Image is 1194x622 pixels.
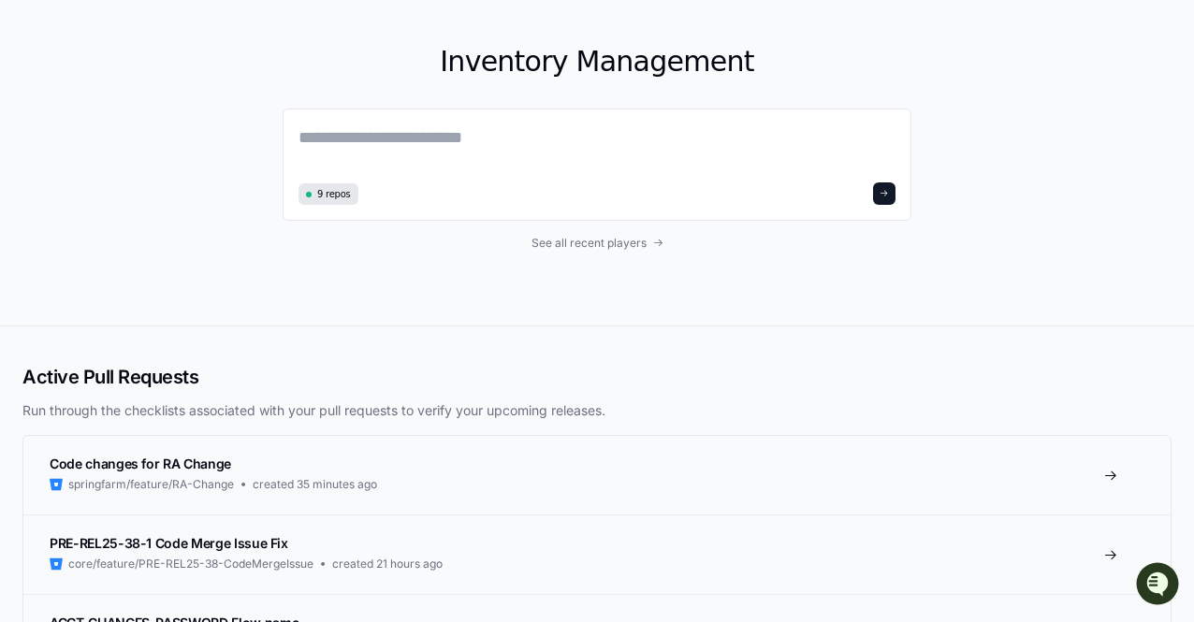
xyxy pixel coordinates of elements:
[132,291,226,306] a: Powered byPylon
[19,203,125,218] div: Past conversations
[332,557,443,571] span: created 21 hours ago
[290,199,341,222] button: See all
[64,138,307,157] div: Start new chat
[19,232,49,262] img: Chakravarthi Ponnuru
[317,187,351,201] span: 9 repos
[22,401,1172,420] p: Run through the checklists associated with your pull requests to verify your upcoming releases.
[318,144,341,166] button: Start new chat
[19,74,341,104] div: Welcome
[19,18,56,55] img: PlayerZero
[50,535,288,551] span: PRE-REL25-38-1 Code Merge Issue Fix
[19,138,52,172] img: 1756235613930-3d25f9e4-fa56-45dd-b3ad-e072dfbd1548
[1134,560,1185,611] iframe: Open customer support
[155,250,162,265] span: •
[22,364,1172,390] h2: Active Pull Requests
[166,250,204,265] span: [DATE]
[64,157,237,172] div: We're available if you need us!
[283,45,911,79] h1: Inventory Management
[50,456,231,471] span: Code changes for RA Change
[68,477,234,492] span: springfarm/feature/RA-Change
[58,250,152,265] span: [PERSON_NAME]
[531,236,647,251] span: See all recent players
[283,236,911,251] a: See all recent players
[23,436,1171,514] a: Code changes for RA Changespringfarm/feature/RA-Changecreated 35 minutes ago
[186,292,226,306] span: Pylon
[253,477,377,492] span: created 35 minutes ago
[68,557,313,571] span: core/feature/PRE-REL25-38-CodeMergeIssue
[23,514,1171,594] a: PRE-REL25-38-1 Code Merge Issue Fixcore/feature/PRE-REL25-38-CodeMergeIssuecreated 21 hours ago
